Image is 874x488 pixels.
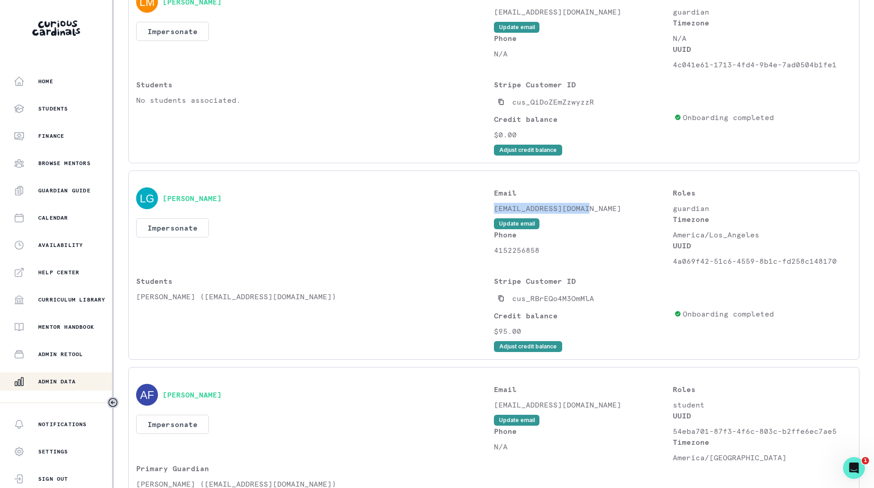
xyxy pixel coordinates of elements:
[38,296,106,303] p: Curriculum Library
[136,291,494,302] p: [PERSON_NAME] ([EMAIL_ADDRESS][DOMAIN_NAME])
[673,399,852,410] p: student
[38,214,68,221] p: Calendar
[673,229,852,240] p: America/Los_Angeles
[136,415,209,434] button: Impersonate
[494,33,673,44] p: Phone
[494,218,539,229] button: Update email
[673,256,852,267] p: 4a069f42-51c6-4559-8b1c-fd258c148170
[136,463,494,474] p: Primary Guardian
[107,397,119,408] button: Toggle sidebar
[38,351,83,358] p: Admin Retool
[494,48,673,59] p: N/A
[683,308,774,319] p: Onboarding completed
[683,112,774,123] p: Onboarding completed
[38,323,94,331] p: Mentor Handbook
[673,426,852,437] p: 54eba701-87f3-4f6c-803c-b2ffe6ec7ae5
[38,421,87,428] p: Notifications
[673,59,852,70] p: 4c041e61-1713-4fd4-9b4e-7ad0504b1fe1
[494,291,508,306] button: Copied to clipboard
[673,17,852,28] p: Timezone
[494,384,673,395] p: Email
[494,441,673,452] p: N/A
[38,269,79,276] p: Help Center
[673,437,852,448] p: Timezone
[673,33,852,44] p: N/A
[673,187,852,198] p: Roles
[32,20,80,36] img: Curious Cardinals Logo
[494,326,671,337] p: $95.00
[673,452,852,463] p: America/[GEOGRAPHIC_DATA]
[38,160,91,167] p: Browse Mentors
[494,399,673,410] p: [EMAIL_ADDRESS][DOMAIN_NAME]
[38,105,68,112] p: Students
[163,194,222,203] button: [PERSON_NAME]
[163,390,222,399] button: [PERSON_NAME]
[494,276,671,287] p: Stripe Customer ID
[38,448,68,455] p: Settings
[494,95,508,109] button: Copied to clipboard
[136,276,494,287] p: Students
[673,410,852,421] p: UUID
[38,78,53,85] p: Home
[494,310,671,321] p: Credit balance
[494,145,562,156] button: Adjust credit balance
[136,95,494,106] p: No students associated.
[494,79,671,90] p: Stripe Customer ID
[673,6,852,17] p: guardian
[673,203,852,214] p: guardian
[494,245,673,256] p: 4152256858
[38,378,76,385] p: Admin Data
[512,96,594,107] p: cus_QiDoZEmZzwyzzR
[843,457,865,479] iframe: Intercom live chat
[512,293,594,304] p: cus_RBrEQo4M3OmMlA
[494,22,539,33] button: Update email
[136,187,158,209] img: svg
[673,44,852,55] p: UUID
[38,241,83,249] p: Availability
[38,475,68,483] p: Sign Out
[494,114,671,125] p: Credit balance
[494,341,562,352] button: Adjust credit balance
[494,229,673,240] p: Phone
[494,203,673,214] p: [EMAIL_ADDRESS][DOMAIN_NAME]
[38,132,64,140] p: Finance
[38,187,91,194] p: Guardian Guide
[136,79,494,90] p: Students
[862,457,869,464] span: 1
[136,384,158,406] img: svg
[673,240,852,251] p: UUID
[494,426,673,437] p: Phone
[494,6,673,17] p: [EMAIL_ADDRESS][DOMAIN_NAME]
[494,187,673,198] p: Email
[673,384,852,395] p: Roles
[136,218,209,237] button: Impersonate
[494,415,539,426] button: Update email
[673,214,852,225] p: Timezone
[136,22,209,41] button: Impersonate
[494,129,671,140] p: $0.00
